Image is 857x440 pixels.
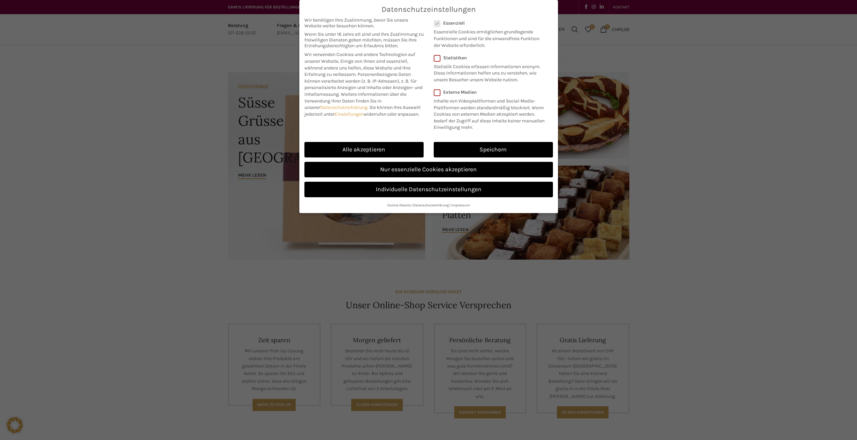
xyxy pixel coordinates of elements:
p: Essenzielle Cookies ermöglichen grundlegende Funktionen und sind für die einwandfreie Funktion de... [434,26,544,49]
label: Externe Medien [434,89,549,95]
a: Datenschutzerklärung [413,203,449,207]
span: Sie können Ihre Auswahl jederzeit unter widerrufen oder anpassen. [304,105,421,117]
a: Einstellungen [335,111,364,117]
span: Wir verwenden Cookies und andere Technologien auf unserer Website. Einige von ihnen sind essenzie... [304,52,415,77]
span: Datenschutzeinstellungen [382,5,476,14]
a: Cookie-Details [387,203,411,207]
label: Essenziell [434,20,544,26]
a: Datenschutzerklärung [320,105,367,110]
p: Statistik Cookies erfassen Informationen anonym. Diese Informationen helfen uns zu verstehen, wie... [434,61,544,83]
span: Wenn Sie unter 16 Jahre alt sind und Ihre Zustimmung zu freiwilligen Diensten geben möchten, müss... [304,31,424,49]
span: Personenbezogene Daten können verarbeitet werden (z. B. IP-Adressen), z. B. für personalisierte A... [304,71,423,97]
span: Weitere Informationen über die Verwendung Ihrer Daten finden Sie in unserer . [304,91,406,110]
a: Impressum [451,203,470,207]
a: Speichern [434,142,553,157]
span: Wir benötigen Ihre Zustimmung, bevor Sie unsere Website weiter besuchen können. [304,17,424,29]
a: Individuelle Datenschutzeinstellungen [304,182,553,197]
p: Inhalte von Videoplattformen und Social-Media-Plattformen werden standardmäßig blockiert. Wenn Co... [434,95,549,131]
a: Nur essenzielle Cookies akzeptieren [304,162,553,177]
a: Alle akzeptieren [304,142,424,157]
label: Statistiken [434,55,544,61]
